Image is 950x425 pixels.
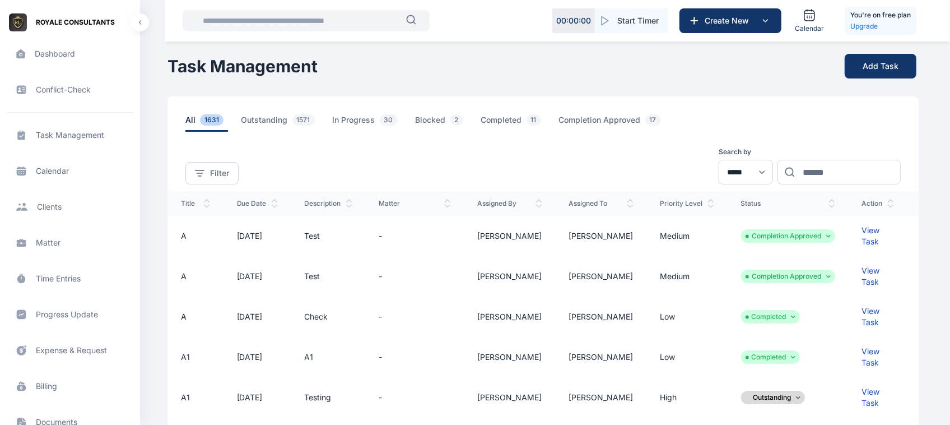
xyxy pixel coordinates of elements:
[450,114,463,126] span: 2
[291,337,366,377] td: A1
[379,199,451,208] span: matter
[416,114,481,132] a: Blocked2
[569,312,634,321] span: [PERSON_NAME]
[559,114,665,132] span: Completion Approved
[7,40,133,67] a: dashboard
[223,377,291,418] td: [DATE]
[679,8,781,33] button: Create New
[7,158,133,184] a: calendar
[478,271,542,281] span: [PERSON_NAME]
[380,114,398,126] span: 30
[223,337,291,377] td: [DATE]
[862,306,894,328] div: View Task
[617,15,659,26] span: Start Timer
[366,256,464,297] td: -
[741,199,835,208] span: status
[862,346,894,368] div: View Task
[700,15,758,26] span: Create New
[167,56,318,76] h1: Task Management
[366,337,464,377] td: -
[746,232,831,241] li: Completion Approved
[478,199,542,208] span: assigned by
[291,216,366,256] td: Test
[660,199,714,208] span: Priority Level
[36,17,115,28] span: ROYALE CONSULTANTS
[478,352,542,362] span: [PERSON_NAME]
[181,199,210,208] span: Title
[291,377,366,418] td: Testing
[478,231,542,241] span: [PERSON_NAME]
[7,265,133,292] a: time entries
[527,114,541,126] span: 11
[7,229,133,256] a: matter
[660,352,714,363] div: Low
[790,4,828,38] a: Calendar
[237,199,278,208] span: due date
[291,297,366,337] td: Check
[7,301,133,328] a: progress update
[7,337,133,364] a: expense & request
[862,199,894,208] span: Action
[660,271,714,282] div: Medium
[862,265,894,288] div: View Task
[366,297,464,337] td: -
[746,353,795,362] li: Completed
[660,392,714,403] div: High
[7,76,133,103] a: conflict-check
[481,114,546,132] span: Completed
[746,272,831,281] li: Completion Approved
[850,21,911,32] a: Upgrade
[366,377,464,418] td: -
[223,256,291,297] td: [DATE]
[7,373,133,400] span: billing
[167,297,223,337] td: A
[481,114,559,132] a: Completed11
[241,114,319,132] span: Outstanding
[291,256,366,297] td: test
[795,24,824,33] span: Calendar
[719,147,773,156] label: Search by
[200,114,223,126] span: 1631
[478,392,542,402] span: [PERSON_NAME]
[305,199,352,208] span: description
[241,114,333,132] a: Outstanding1571
[660,311,714,322] div: Low
[185,114,241,132] a: all1631
[850,10,911,21] h5: You're on free plan
[167,337,223,377] td: A1
[210,168,229,179] span: Filter
[185,162,239,184] button: Filter
[167,256,223,297] td: A
[333,114,416,132] a: In Progress30
[595,8,668,33] button: Start Timer
[569,231,634,241] span: [PERSON_NAME]
[569,199,634,208] span: assigned to
[7,122,133,149] a: task management
[292,114,315,126] span: 1571
[862,386,894,409] div: View Task
[559,114,679,132] a: Completion Approved17
[746,393,800,402] li: Outstanding
[333,114,402,132] span: In Progress
[7,193,133,220] a: clients
[569,392,634,402] span: [PERSON_NAME]
[478,312,542,321] span: [PERSON_NAME]
[167,216,223,256] td: A
[862,225,894,247] div: View Task
[556,15,591,26] p: 00 : 00 : 00
[185,114,228,132] span: all
[645,114,661,126] span: 17
[845,54,916,78] button: Add Task
[223,216,291,256] td: [DATE]
[746,312,795,321] li: Completed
